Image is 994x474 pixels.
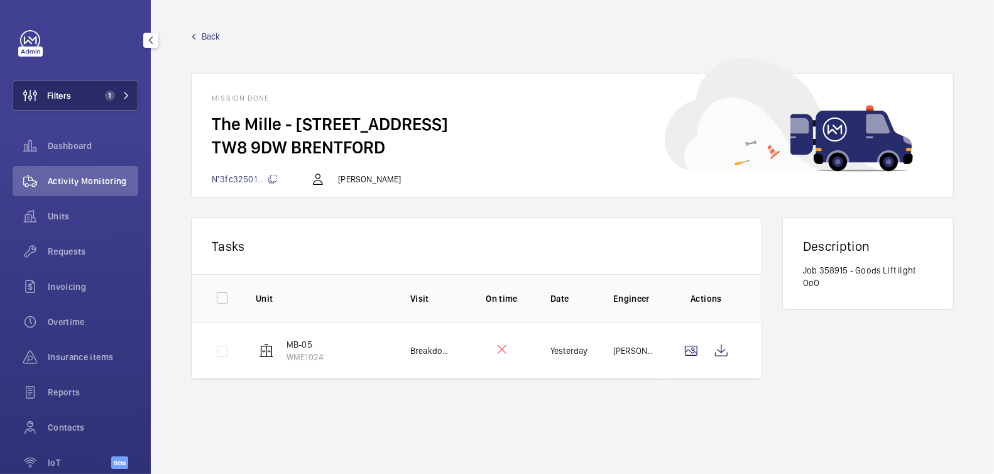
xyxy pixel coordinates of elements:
img: elevator.svg [259,343,274,358]
p: Unit [256,292,390,305]
p: Visit [410,292,453,305]
p: [PERSON_NAME] [338,173,401,185]
span: Requests [48,245,138,258]
p: MB-05 [287,338,324,351]
h1: Description [803,238,933,254]
p: Yesterday [550,344,588,357]
span: Filters [47,89,71,102]
span: Reports [48,386,138,399]
span: 1 [105,91,115,101]
span: Dashboard [48,140,138,152]
p: WME1024 [287,351,324,363]
span: IoT [48,456,111,469]
p: Date [550,292,593,305]
button: Filters1 [13,80,138,111]
h2: TW8 9DW BRENTFORD [212,136,933,159]
span: N°3fc32501... [212,174,278,184]
h2: The Mille - [STREET_ADDRESS] [212,113,933,136]
span: Invoicing [48,280,138,293]
span: Overtime [48,316,138,328]
span: Units [48,210,138,223]
span: Insurance items [48,351,138,363]
span: Back [202,30,221,43]
p: Breakdown [410,344,453,357]
p: [PERSON_NAME] [613,344,656,357]
p: Engineer [613,292,656,305]
p: Actions [676,292,736,305]
p: On time [473,292,530,305]
span: Contacts [48,421,138,434]
h1: Mission done [212,94,933,102]
p: Tasks [212,238,741,254]
p: Job 358915 - Goods Lift light OoO [803,264,933,289]
img: car delivery [665,58,913,172]
span: Beta [111,456,128,469]
span: Activity Monitoring [48,175,138,187]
